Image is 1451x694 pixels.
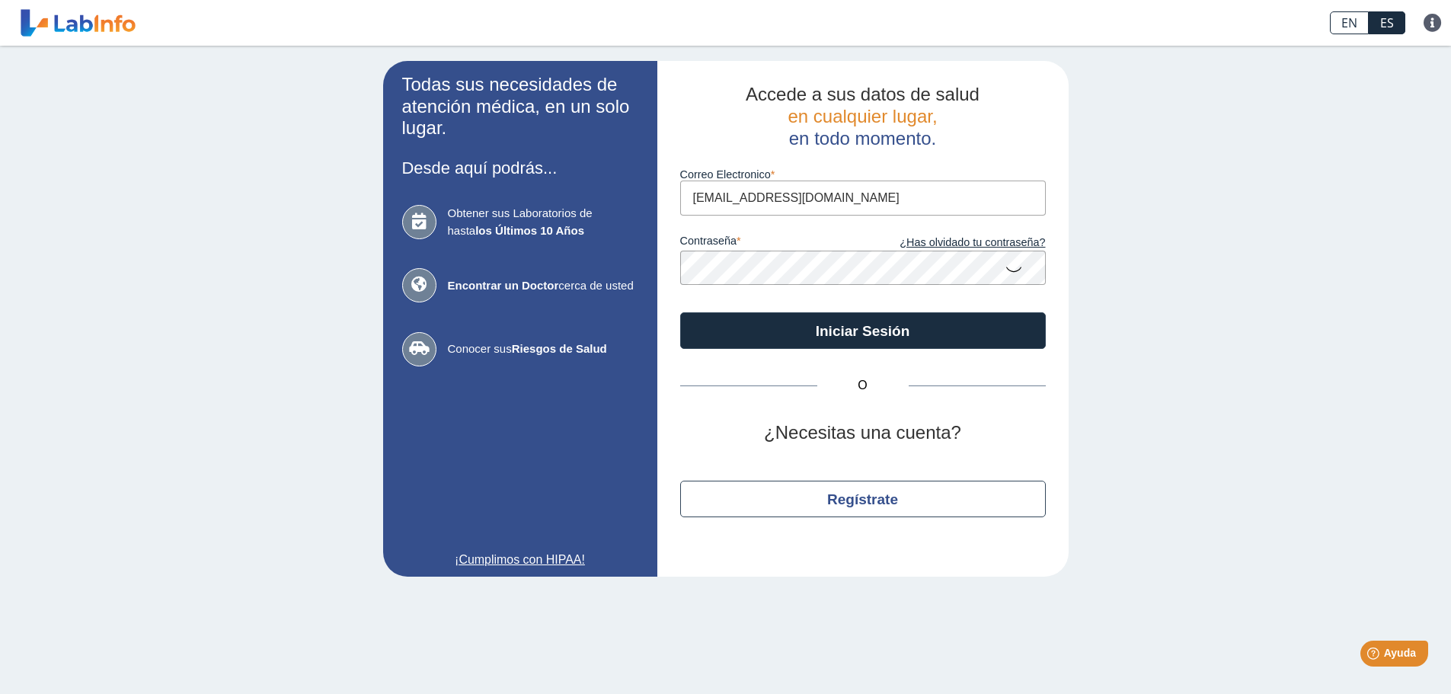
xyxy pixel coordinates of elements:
span: Conocer sus [448,341,638,358]
a: ES [1369,11,1405,34]
label: contraseña [680,235,863,251]
b: Encontrar un Doctor [448,279,559,292]
button: Regístrate [680,481,1046,517]
h3: Desde aquí podrás... [402,158,638,177]
span: cerca de usted [448,277,638,295]
button: Iniciar Sesión [680,312,1046,349]
a: ¿Has olvidado tu contraseña? [863,235,1046,251]
h2: Todas sus necesidades de atención médica, en un solo lugar. [402,74,638,139]
b: Riesgos de Salud [512,342,607,355]
span: Accede a sus datos de salud [746,84,980,104]
a: ¡Cumplimos con HIPAA! [402,551,638,569]
b: los Últimos 10 Años [475,224,584,237]
span: en todo momento. [789,128,936,149]
span: en cualquier lugar, [788,106,937,126]
label: Correo Electronico [680,168,1046,181]
span: Obtener sus Laboratorios de hasta [448,205,638,239]
span: O [817,376,909,395]
iframe: Help widget launcher [1315,635,1434,677]
h2: ¿Necesitas una cuenta? [680,422,1046,444]
a: EN [1330,11,1369,34]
